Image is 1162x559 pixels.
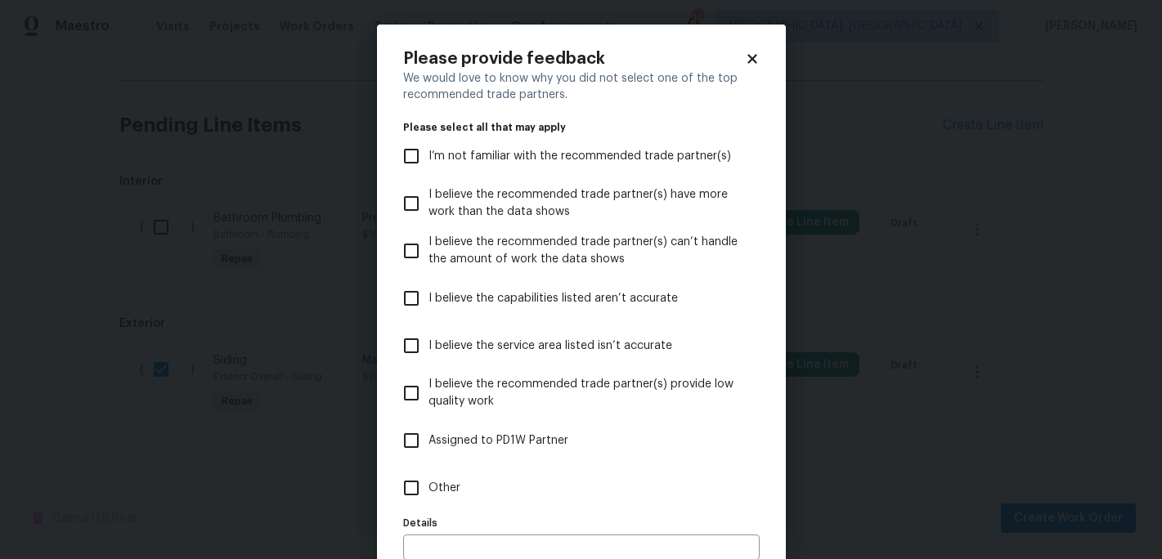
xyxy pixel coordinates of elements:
[428,338,672,355] span: I believe the service area listed isn’t accurate
[403,51,745,67] h2: Please provide feedback
[428,234,747,268] span: I believe the recommended trade partner(s) can’t handle the amount of work the data shows
[403,123,760,132] legend: Please select all that may apply
[428,480,460,497] span: Other
[428,186,747,221] span: I believe the recommended trade partner(s) have more work than the data shows
[428,148,731,165] span: I’m not familiar with the recommended trade partner(s)
[428,376,747,410] span: I believe the recommended trade partner(s) provide low quality work
[403,518,760,528] label: Details
[403,70,760,103] div: We would love to know why you did not select one of the top recommended trade partners.
[428,290,678,307] span: I believe the capabilities listed aren’t accurate
[428,432,568,449] span: Assigned to PD1W Partner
